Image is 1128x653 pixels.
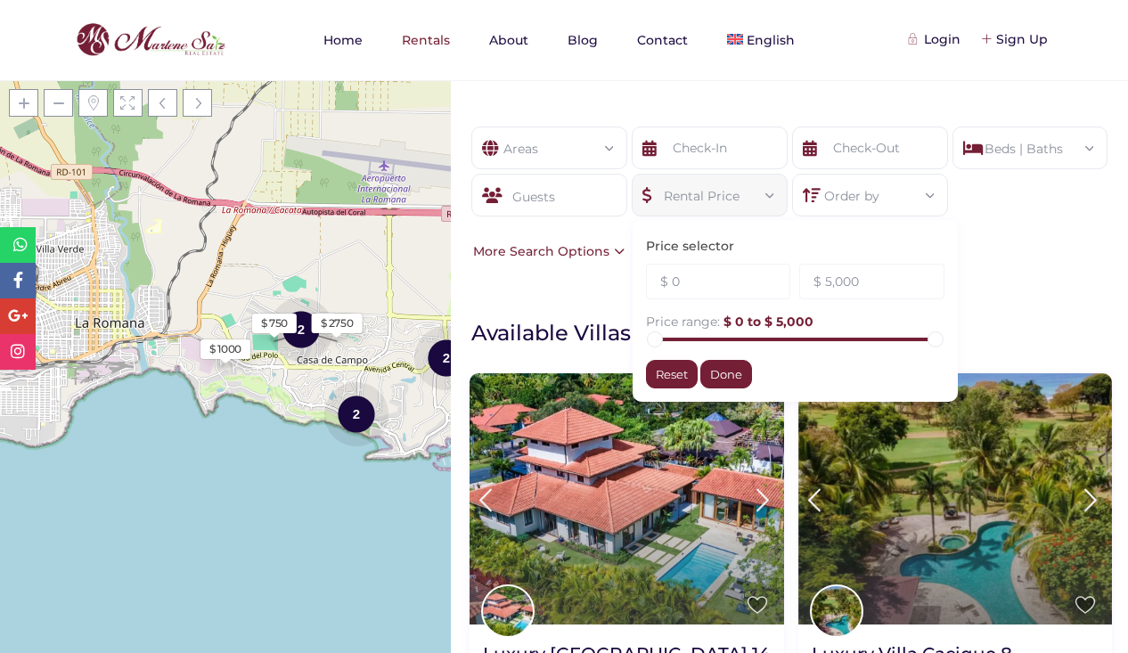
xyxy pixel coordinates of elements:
div: $ 2750 [321,315,354,331]
div: 2 [324,380,388,447]
span: English [747,32,795,48]
img: Luxury Villa Cacique 8 [798,373,1112,624]
div: Reset [646,360,698,388]
label: Price range: [646,315,720,328]
div: Guests [471,174,627,216]
img: logo [71,19,230,61]
div: Areas [486,127,613,159]
input: Check-Out [792,127,948,169]
div: Order by [806,175,934,206]
div: 2 [269,296,333,363]
span: $ 0 to $ 5,000 [723,314,813,330]
div: Rental Price [646,175,773,206]
div: Beds | Baths [967,127,1094,159]
div: $ 750 [261,315,288,331]
h3: Price selector [646,238,944,254]
div: More Search Options [469,241,625,261]
h1: Available Villas [471,319,1119,347]
div: Done [700,360,752,388]
div: Loading Maps [92,195,359,289]
div: $ 1000 [209,341,241,357]
img: Luxury Villa Los Cajuiles 14 [470,373,783,624]
input: Check-In [632,127,788,169]
div: 2 [414,324,478,391]
div: Sign Up [983,29,1048,49]
div: Login [911,29,960,49]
